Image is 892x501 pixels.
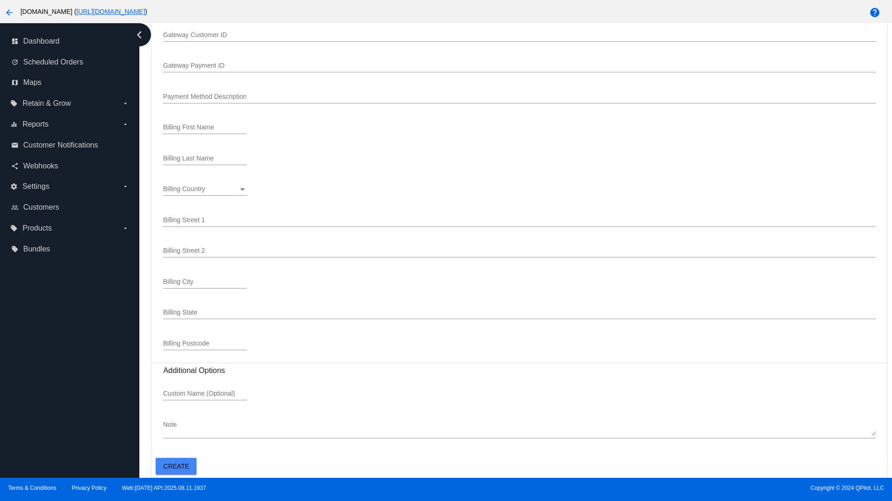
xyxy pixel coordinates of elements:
[122,225,129,232] i: arrow_drop_down
[163,32,875,39] input: Gateway Customer ID
[11,159,129,173] a: share Webhooks
[163,247,875,255] input: Billing Street 2
[10,183,18,190] i: settings
[20,8,147,15] span: [DOMAIN_NAME] ( )
[454,485,884,491] span: Copyright © 2024 QPilot, LLC
[163,185,205,193] span: Billing Country
[11,58,19,66] i: update
[11,75,129,90] a: map Maps
[11,38,19,45] i: dashboard
[11,55,129,70] a: update Scheduled Orders
[163,390,247,398] input: Custom Name (Optional)
[10,121,18,128] i: equalizer
[23,141,98,149] span: Customer Notifications
[22,182,49,191] span: Settings
[163,155,247,162] input: Billing Last Name
[23,58,83,66] span: Scheduled Orders
[4,7,15,18] mat-icon: arrow_back
[23,162,58,170] span: Webhooks
[10,100,18,107] i: local_offer
[122,121,129,128] i: arrow_drop_down
[11,200,129,215] a: people_outline Customers
[11,138,129,153] a: email Customer Notifications
[23,245,50,253] span: Bundles
[76,8,145,15] a: [URL][DOMAIN_NAME]
[156,458,197,475] button: Create
[163,186,247,193] mat-select: Billing Country
[163,62,875,70] input: Gateway Payment ID
[163,124,247,131] input: Billing First Name
[23,78,41,87] span: Maps
[22,99,71,108] span: Retain & Grow
[22,120,48,128] span: Reports
[163,278,247,286] input: Billing City
[122,183,129,190] i: arrow_drop_down
[11,245,19,253] i: local_offer
[164,462,190,470] span: Create
[163,366,875,375] h3: Additional Options
[11,242,129,257] a: local_offer Bundles
[163,309,875,316] input: Billing State
[8,485,56,491] a: Terms & Conditions
[23,203,59,212] span: Customers
[11,79,19,86] i: map
[72,485,107,491] a: Privacy Policy
[163,340,247,347] input: Billing Postcode
[11,162,19,170] i: share
[163,93,875,101] input: Payment Method Description
[10,225,18,232] i: local_offer
[163,217,875,224] input: Billing Street 1
[11,204,19,211] i: people_outline
[22,224,52,232] span: Products
[23,37,59,45] span: Dashboard
[122,100,129,107] i: arrow_drop_down
[11,141,19,149] i: email
[11,34,129,49] a: dashboard Dashboard
[869,7,880,18] mat-icon: help
[132,27,147,42] i: chevron_left
[122,485,206,491] a: Web:[DATE] API:2025.08.11.1937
